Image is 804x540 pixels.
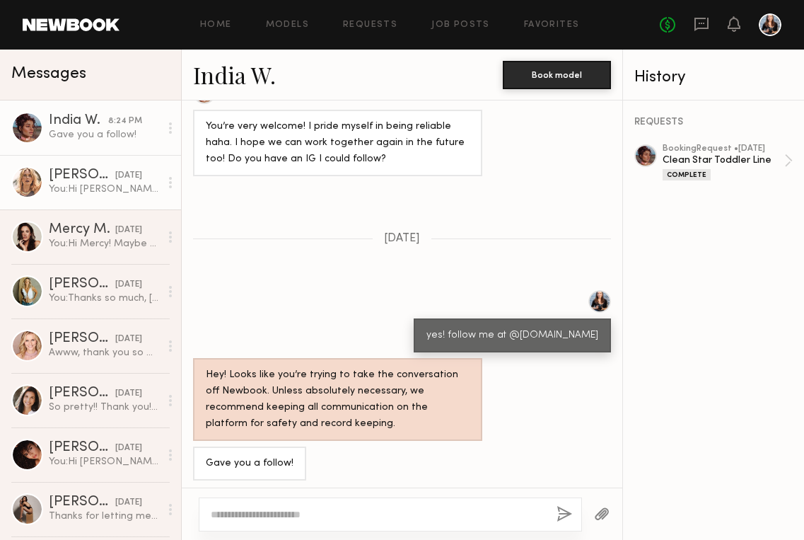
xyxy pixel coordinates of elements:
[49,183,160,196] div: You: Hi [PERSON_NAME]! The link is here please see the folders that are titled Edits!
[49,114,108,128] div: India W.
[200,21,232,30] a: Home
[49,441,115,455] div: [PERSON_NAME]
[49,292,160,305] div: You: Thanks so much, [PERSON_NAME]! That was fun and easy! Hope to book with you again soon! [GEO...
[663,154,784,167] div: Clean Star Toddler Line
[431,21,490,30] a: Job Posts
[115,169,142,183] div: [DATE]
[49,237,160,251] div: You: Hi Mercy! Maybe you remember me from a Party Beer shoot a couple of years ago?! Hope you are...
[343,21,397,30] a: Requests
[206,367,470,432] div: Hey! Looks like you’re trying to take the conversation off Newbook. Unless absolutely necessary, ...
[49,401,160,414] div: So pretty!! Thank you! 😊
[49,455,160,469] div: You: Hi [PERSON_NAME]! I'm [PERSON_NAME], I'm casting for a video shoot for a brand that makes gl...
[206,456,293,472] div: Gave you a follow!
[115,278,142,292] div: [DATE]
[206,119,470,168] div: You’re very welcome! I pride myself in being reliable haha. I hope we can work together again in ...
[49,332,115,346] div: [PERSON_NAME]
[49,386,115,401] div: [PERSON_NAME]
[524,21,580,30] a: Favorites
[49,346,160,360] div: Awww, thank you so much! Really appreciate it! Hope all is well!
[634,117,793,127] div: REQUESTS
[663,144,793,180] a: bookingRequest •[DATE]Clean Star Toddler LineComplete
[49,495,115,510] div: [PERSON_NAME]
[384,233,420,245] span: [DATE]
[49,168,115,183] div: [PERSON_NAME]
[49,510,160,523] div: Thanks for letting me know! Hope to work with you guys soon :)
[634,69,793,86] div: History
[663,169,711,180] div: Complete
[49,128,160,142] div: Gave you a follow!
[49,277,115,292] div: [PERSON_NAME]
[115,387,142,401] div: [DATE]
[115,333,142,346] div: [DATE]
[108,115,142,128] div: 8:24 PM
[115,442,142,455] div: [DATE]
[266,21,309,30] a: Models
[49,223,115,237] div: Mercy M.
[115,224,142,237] div: [DATE]
[193,59,276,90] a: India W.
[503,68,611,80] a: Book model
[11,66,86,82] span: Messages
[426,328,598,344] div: yes! follow me at @[DOMAIN_NAME]
[503,61,611,89] button: Book model
[115,496,142,510] div: [DATE]
[663,144,784,154] div: booking Request • [DATE]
